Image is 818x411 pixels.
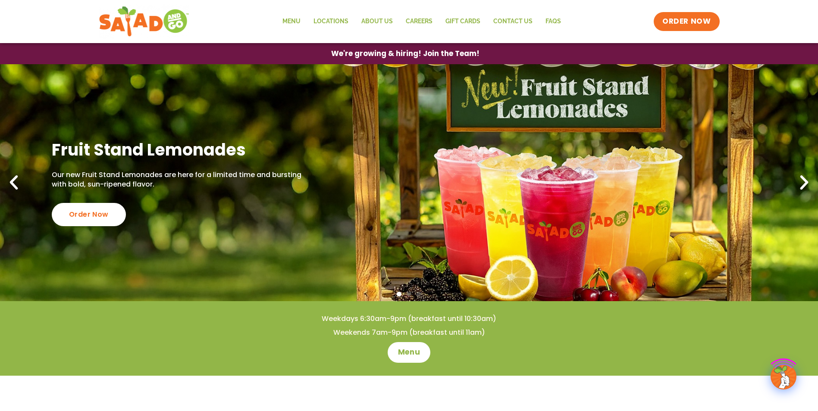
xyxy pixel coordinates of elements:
[407,292,411,296] span: Go to slide 2
[487,12,539,31] a: Contact Us
[4,173,23,192] div: Previous slide
[17,328,801,337] h4: Weekends 7am-9pm (breakfast until 11am)
[331,50,480,57] span: We're growing & hiring! Join the Team!
[17,314,801,324] h4: Weekdays 6:30am-9pm (breakfast until 10:30am)
[539,12,567,31] a: FAQs
[276,12,307,31] a: Menu
[99,4,190,39] img: new-SAG-logo-768×292
[654,12,719,31] a: ORDER NOW
[52,203,126,226] div: Order Now
[388,342,430,363] a: Menu
[417,292,421,296] span: Go to slide 3
[355,12,399,31] a: About Us
[52,170,304,190] p: Our new Fruit Stand Lemonades are here for a limited time and bursting with bold, sun-ripened fla...
[318,44,492,64] a: We're growing & hiring! Join the Team!
[307,12,355,31] a: Locations
[398,347,420,358] span: Menu
[795,173,814,192] div: Next slide
[399,12,439,31] a: Careers
[397,292,401,296] span: Go to slide 1
[439,12,487,31] a: GIFT CARDS
[662,16,711,27] span: ORDER NOW
[276,12,567,31] nav: Menu
[52,139,304,160] h2: Fruit Stand Lemonades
